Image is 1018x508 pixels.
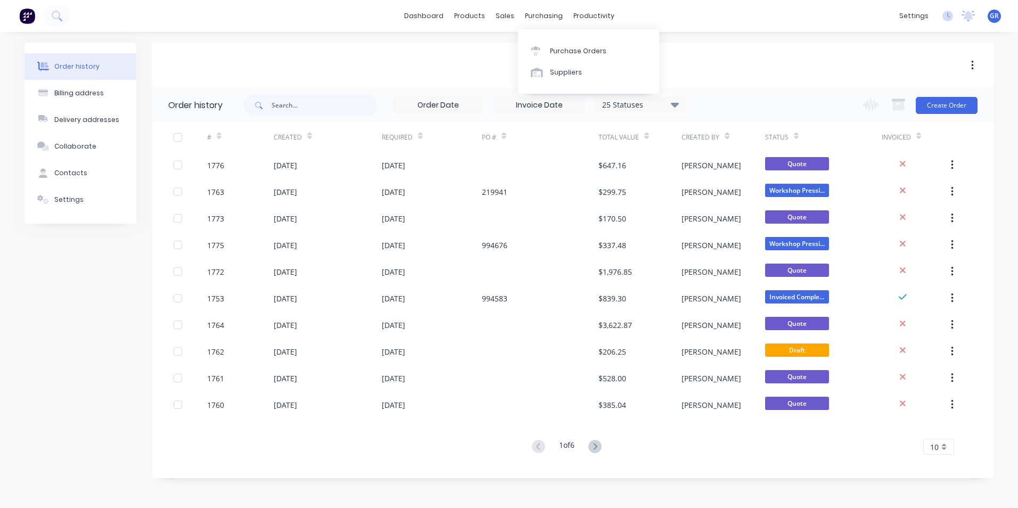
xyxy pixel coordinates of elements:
[382,213,405,224] div: [DATE]
[382,266,405,277] div: [DATE]
[765,133,789,142] div: Status
[682,160,741,171] div: [PERSON_NAME]
[274,122,382,152] div: Created
[54,88,104,98] div: Billing address
[490,8,520,24] div: sales
[382,122,482,152] div: Required
[765,157,829,170] span: Quote
[382,293,405,304] div: [DATE]
[682,293,741,304] div: [PERSON_NAME]
[207,319,224,331] div: 1764
[598,346,626,357] div: $206.25
[598,399,626,411] div: $385.04
[765,370,829,383] span: Quote
[274,373,297,384] div: [DATE]
[518,62,659,83] a: Suppliers
[682,213,741,224] div: [PERSON_NAME]
[990,11,999,21] span: GR
[682,319,741,331] div: [PERSON_NAME]
[272,95,377,116] input: Search...
[207,186,224,198] div: 1763
[598,133,639,142] div: Total Value
[382,399,405,411] div: [DATE]
[482,186,507,198] div: 219941
[598,186,626,198] div: $299.75
[24,53,136,80] button: Order history
[274,399,297,411] div: [DATE]
[24,106,136,133] button: Delivery addresses
[207,346,224,357] div: 1762
[274,213,297,224] div: [DATE]
[765,264,829,277] span: Quote
[568,8,620,24] div: productivity
[495,97,584,113] input: Invoice Date
[24,160,136,186] button: Contacts
[894,8,934,24] div: settings
[382,240,405,251] div: [DATE]
[24,133,136,160] button: Collaborate
[207,399,224,411] div: 1760
[274,133,302,142] div: Created
[596,99,685,111] div: 25 Statuses
[765,317,829,330] span: Quote
[682,133,719,142] div: Created By
[54,115,119,125] div: Delivery addresses
[24,80,136,106] button: Billing address
[682,240,741,251] div: [PERSON_NAME]
[207,293,224,304] div: 1753
[598,240,626,251] div: $337.48
[559,439,574,455] div: 1 of 6
[682,399,741,411] div: [PERSON_NAME]
[54,142,96,151] div: Collaborate
[274,293,297,304] div: [DATE]
[207,266,224,277] div: 1772
[207,240,224,251] div: 1775
[550,68,582,77] div: Suppliers
[19,8,35,24] img: Factory
[274,319,297,331] div: [DATE]
[482,240,507,251] div: 994676
[765,210,829,224] span: Quote
[482,133,496,142] div: PO #
[168,99,223,112] div: Order history
[765,237,829,250] span: Workshop Pressi...
[682,122,765,152] div: Created By
[382,319,405,331] div: [DATE]
[765,122,882,152] div: Status
[598,319,632,331] div: $3,622.87
[274,160,297,171] div: [DATE]
[274,266,297,277] div: [DATE]
[382,346,405,357] div: [DATE]
[520,8,568,24] div: purchasing
[382,186,405,198] div: [DATE]
[598,266,632,277] div: $1,976.85
[393,97,483,113] input: Order Date
[274,346,297,357] div: [DATE]
[382,160,405,171] div: [DATE]
[207,160,224,171] div: 1776
[598,293,626,304] div: $839.30
[482,122,598,152] div: PO #
[274,186,297,198] div: [DATE]
[382,133,413,142] div: Required
[598,213,626,224] div: $170.50
[765,343,829,357] span: Draft
[399,8,449,24] a: dashboard
[598,122,682,152] div: Total Value
[598,160,626,171] div: $647.16
[518,40,659,61] a: Purchase Orders
[54,62,100,71] div: Order history
[916,97,978,114] button: Create Order
[682,266,741,277] div: [PERSON_NAME]
[682,346,741,357] div: [PERSON_NAME]
[207,133,211,142] div: #
[207,122,274,152] div: #
[449,8,490,24] div: products
[54,195,84,204] div: Settings
[54,168,87,178] div: Contacts
[682,186,741,198] div: [PERSON_NAME]
[382,373,405,384] div: [DATE]
[765,290,829,304] span: Invoiced Comple...
[930,441,939,453] span: 10
[882,133,911,142] div: Invoiced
